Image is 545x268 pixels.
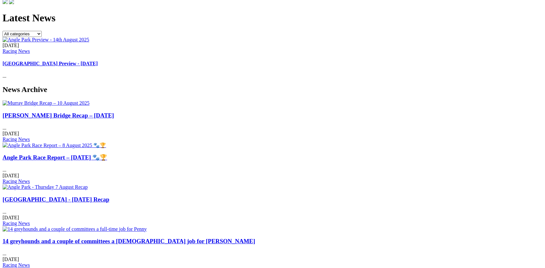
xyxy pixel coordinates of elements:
[3,179,30,184] a: Racing News
[3,112,114,119] a: [PERSON_NAME] Bridge Recap – [DATE]
[3,257,19,262] span: [DATE]
[3,12,542,24] h1: Latest News
[3,196,542,226] div: ...
[3,137,30,142] a: Racing News
[3,48,30,54] a: Racing News
[3,131,19,136] span: [DATE]
[3,43,542,79] div: ...
[3,142,106,148] img: Angle Park Race Report – 8 August 2025 🐾🏆
[3,173,19,178] span: [DATE]
[3,154,542,184] div: ...
[3,100,90,106] img: Murray Bridge Recap – 10 August 2025
[3,226,147,232] img: 14 greyhounds and a couple of committees a full-time job for Penny
[3,184,88,190] img: Angle Park - Thursday 7 August Recap
[3,61,98,66] a: [GEOGRAPHIC_DATA] Preview - [DATE]
[3,112,542,142] div: ...
[3,196,109,203] a: [GEOGRAPHIC_DATA] - [DATE] Recap
[3,154,107,161] a: Angle Park Race Report – [DATE] 🐾🏆
[3,85,542,94] h2: News Archive
[3,215,19,220] span: [DATE]
[3,238,542,268] div: ...
[3,262,30,268] a: Racing News
[3,43,19,48] span: [DATE]
[3,221,30,226] a: Racing News
[3,37,89,43] img: Angle Park Preview - 14th August 2025
[3,238,255,244] a: 14 greyhounds and a couple of committees a [DEMOGRAPHIC_DATA] job for [PERSON_NAME]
